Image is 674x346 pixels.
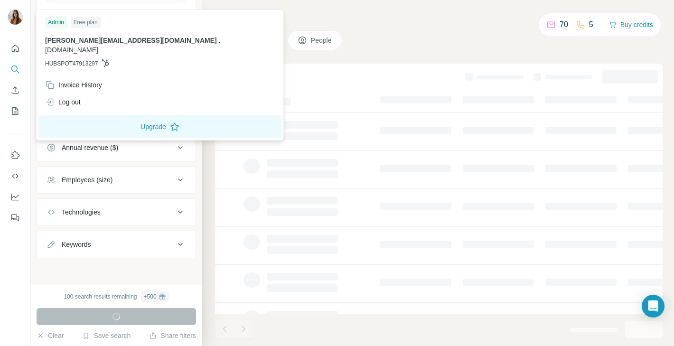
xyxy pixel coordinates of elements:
span: HUBSPOT47913297 [45,59,98,68]
button: Share filters [149,331,196,340]
button: Use Surfe on LinkedIn [8,147,23,164]
div: Annual revenue ($) [62,143,118,152]
div: Keywords [62,240,91,249]
button: Employees (size) [37,168,196,191]
button: Search [8,61,23,78]
button: My lists [8,103,23,120]
button: Feedback [8,209,23,226]
p: 70 [560,19,568,30]
span: [DOMAIN_NAME] [45,46,98,54]
span: [PERSON_NAME][EMAIL_ADDRESS][DOMAIN_NAME] [45,37,217,44]
div: 100 search results remaining [64,291,168,302]
div: + 500 [144,292,157,301]
h4: Search [215,11,663,25]
button: Quick start [8,40,23,57]
div: Employees (size) [62,175,112,185]
button: Dashboard [8,188,23,206]
img: Avatar [8,9,23,25]
button: Save search [82,331,131,340]
button: Technologies [37,201,196,224]
div: Admin [45,17,67,28]
div: Free plan [71,17,101,28]
button: Annual revenue ($) [37,136,196,159]
button: Clear [37,331,64,340]
span: People [311,36,333,45]
div: Technologies [62,207,101,217]
div: Invoice History [45,80,102,90]
button: Upgrade [38,115,281,138]
div: Open Intercom Messenger [642,295,665,318]
button: Keywords [37,233,196,256]
button: Use Surfe API [8,168,23,185]
div: Log out [45,97,81,107]
span: . [219,37,221,44]
p: 5 [589,19,593,30]
button: Buy credits [609,18,653,31]
button: Enrich CSV [8,82,23,99]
